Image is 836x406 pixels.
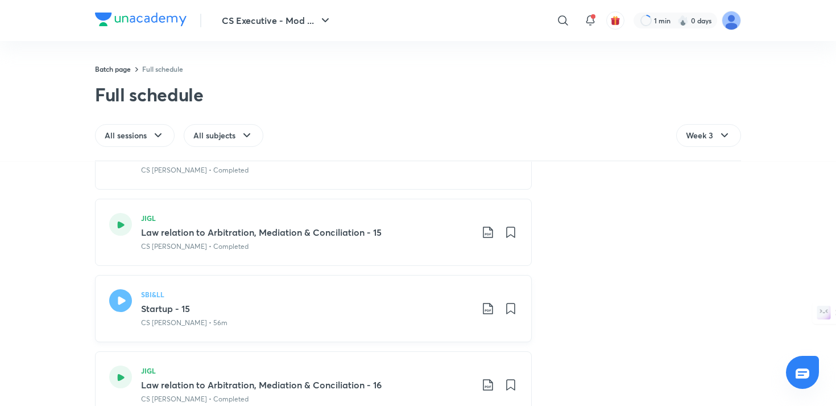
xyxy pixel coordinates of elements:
a: Batch page [95,64,131,73]
a: SBI&LLStartup - 15CS [PERSON_NAME] • 56m [95,275,532,342]
h3: Startup - 15 [141,302,472,315]
div: Full schedule [95,83,204,106]
p: CS [PERSON_NAME] • Completed [141,165,249,175]
button: avatar [606,11,624,30]
a: JIGLLaw relation to Arbitration, Mediation & Conciliation - 15CS [PERSON_NAME] • Completed [95,199,532,266]
h3: Law relation to Arbitration, Mediation & Conciliation - 16 [141,378,472,392]
h3: Law relation to Arbitration, Mediation & Conciliation - 15 [141,225,472,239]
p: CS [PERSON_NAME] • 56m [141,318,227,328]
h5: JIGL [141,366,156,376]
span: All sessions [105,130,147,141]
img: sumit kumar [722,11,741,30]
h5: SBI&LL [141,289,164,300]
img: Company Logo [95,13,187,26]
a: Company Logo [95,13,187,29]
img: avatar [610,15,620,26]
button: CS Executive - Mod ... [215,9,339,32]
p: CS [PERSON_NAME] • Completed [141,241,249,252]
h5: JIGL [141,213,156,223]
p: CS [PERSON_NAME] • Completed [141,394,249,404]
span: All subjects [193,130,235,141]
span: Week 3 [686,130,713,141]
a: Full schedule [142,64,183,73]
img: streak [677,15,689,26]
